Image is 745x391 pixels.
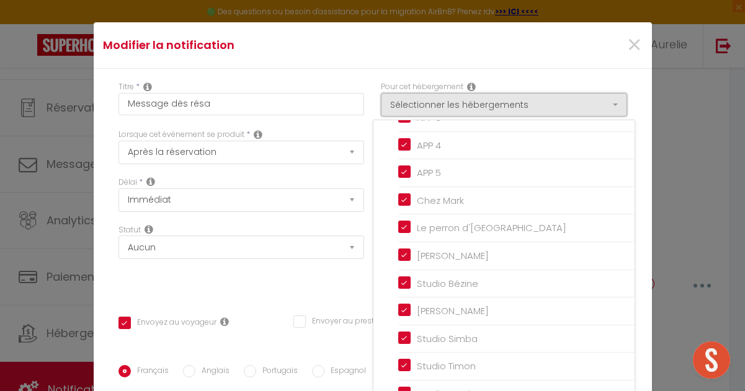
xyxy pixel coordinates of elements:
[417,139,441,152] span: APP 4
[145,224,153,234] i: Booking status
[103,37,457,54] h4: Modifier la notification
[143,82,152,92] i: Title
[627,27,642,64] span: ×
[131,317,216,330] label: Envoyez au voyageur
[146,177,155,187] i: Action Time
[256,365,298,379] label: Portugais
[467,82,476,92] i: This Rental
[381,81,463,93] label: Pour cet hébergement
[118,81,134,93] label: Titre
[324,365,366,379] label: Espagnol
[381,93,627,116] button: Sélectionner les hébergements
[118,129,244,141] label: Lorsque cet événement se produit
[417,332,478,345] span: Studio Simba
[254,130,262,139] i: Event Occur
[417,277,478,290] span: Studio Bézine
[220,317,229,327] i: Envoyer au voyageur
[417,194,464,207] span: Chez Mark
[131,365,169,379] label: Français
[118,177,137,188] label: Délai
[195,365,230,379] label: Anglais
[118,224,141,236] label: Statut
[693,341,730,379] div: Ouvrir le chat
[627,32,642,59] button: Close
